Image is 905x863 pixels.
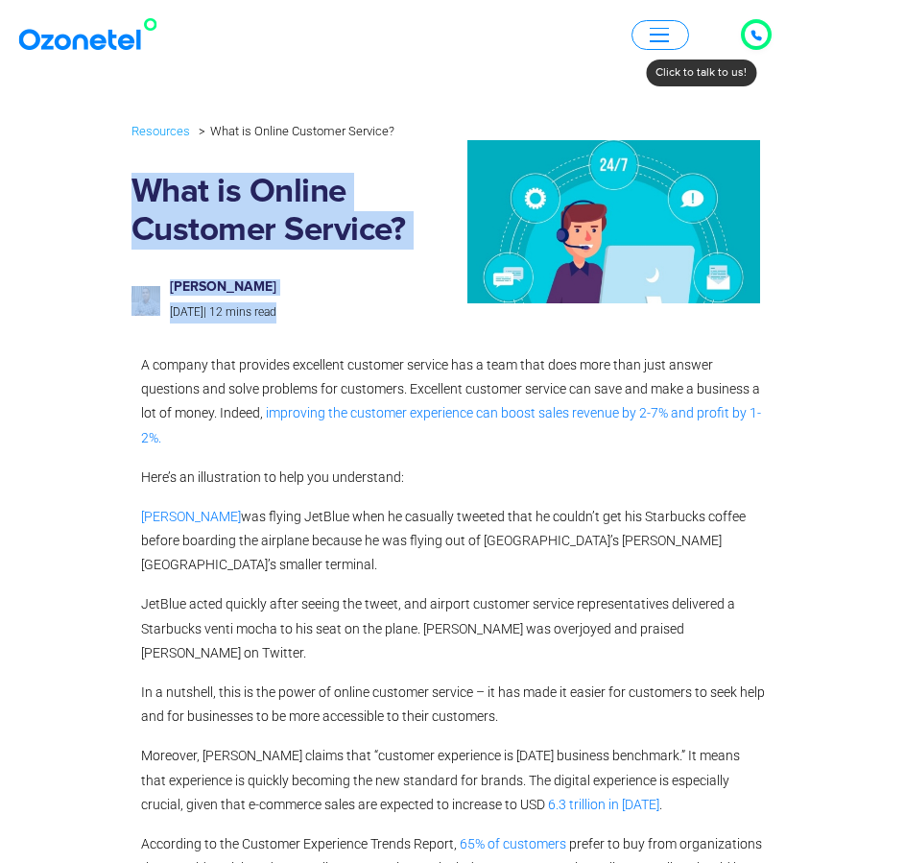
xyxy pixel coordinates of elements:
[226,305,276,319] span: mins read
[141,509,241,524] a: [PERSON_NAME]
[141,405,761,444] a: improving the customer experience can boost sales revenue by 2-7% and profit by 1-2%.
[131,120,190,142] a: Resources
[209,305,223,319] span: 12
[131,173,453,250] h1: What is Online Customer Service?
[170,302,433,324] p: |
[545,797,659,812] a: 6.3 trillion in [DATE]
[659,797,662,812] span: .
[457,836,566,851] a: 65% of customers
[141,748,740,811] span: Moreover, [PERSON_NAME] claims that “customer experience is [DATE] business benchmark.” It means ...
[194,119,394,143] li: What is Online Customer Service?
[460,836,566,851] span: 65% of customers
[170,279,433,296] h6: [PERSON_NAME]
[170,305,203,319] span: [DATE]
[141,836,457,851] span: According to the Customer Experience Trends Report,
[141,469,404,485] span: Here’s an illustration to help you understand:
[141,684,765,724] span: In a nutshell, this is the power of online customer service – it has made it easier for customers...
[548,797,659,812] span: 6.3 trillion in [DATE]
[141,509,746,572] span: was flying JetBlue when he casually tweeted that he couldn’t get his Starbucks coffee before boar...
[141,596,735,659] span: JetBlue acted quickly after seeing the tweet, and airport customer service representatives delive...
[131,286,161,316] img: prashanth-kancherla_avatar-200x200.jpeg
[141,357,760,420] span: A company that provides excellent customer service has a team that does more than just answer que...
